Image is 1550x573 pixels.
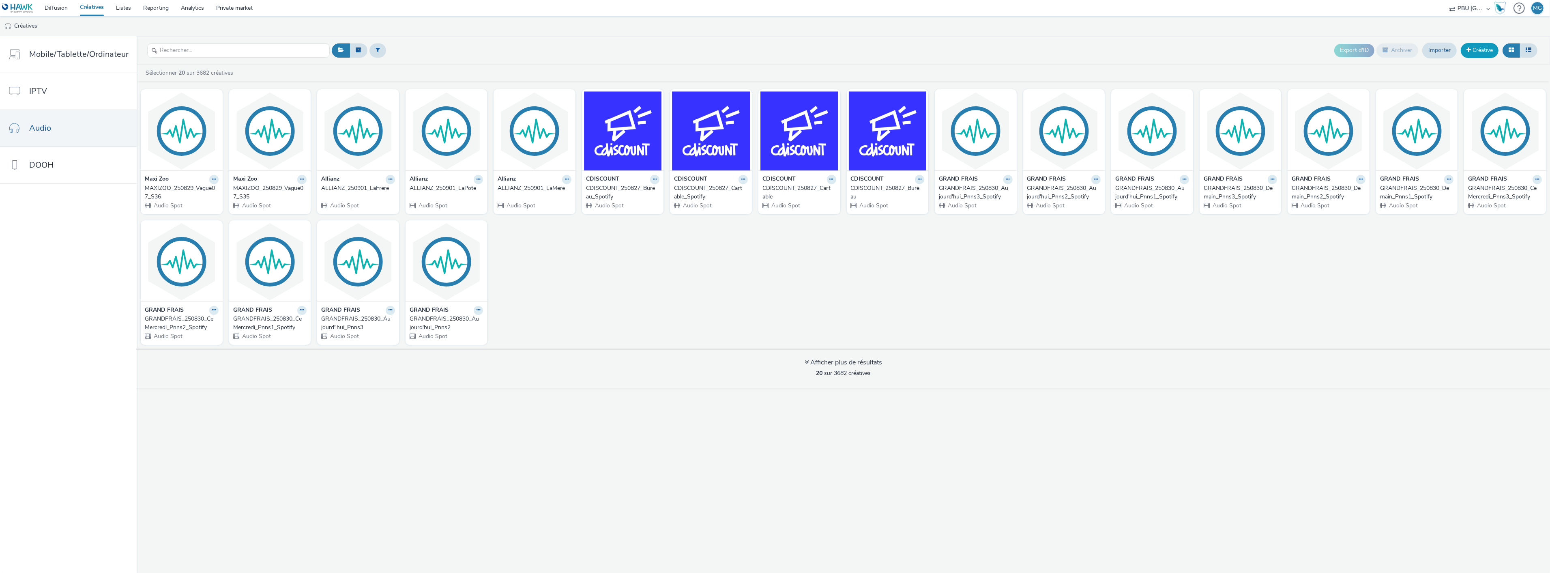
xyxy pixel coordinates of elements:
span: Audio Spot [947,202,977,209]
img: GRANDFRAIS_250830_Aujourd'hui_Pnns2 visual [408,222,485,302]
strong: CDISCOUNT [674,175,707,184]
div: GRANDFRAIS_250830_Aujourd'hui_Pnns1_Spotify [1115,184,1186,201]
a: ALLIANZ_250901_LaPote [410,184,483,192]
a: ALLIANZ_250901_LaMere [498,184,571,192]
span: sur 3682 créatives [816,369,871,377]
a: CDISCOUNT_250827_Bureau [851,184,925,201]
a: GRANDFRAIS_250830_Aujourd'hui_Pnns1_Spotify [1115,184,1189,201]
strong: GRAND FRAIS [145,306,184,315]
a: Importer [1422,43,1457,58]
strong: CDISCOUNT [586,175,619,184]
img: ALLIANZ_250901_LaFrere visual [319,91,397,170]
span: Audio Spot [1300,202,1329,209]
button: Grille [1503,43,1520,57]
span: IPTV [29,85,47,97]
strong: GRAND FRAIS [1115,175,1154,184]
img: ALLIANZ_250901_LaMere visual [496,91,573,170]
button: Archiver [1376,43,1418,57]
img: GRANDFRAIS_250830_Aujourd"hui_Pnns3 visual [319,222,397,302]
img: GRANDFRAIS_250830_Aujourd'hui_Pnns2_Spotify visual [1025,91,1103,170]
a: MAXIZOO_250829_Vague07_S36 [145,184,219,201]
strong: Maxi Zoo [145,175,169,184]
div: GRANDFRAIS_250830_Aujourd'hui_Pnns3_Spotify [939,184,1009,201]
div: ALLIANZ_250901_LaFrere [321,184,392,192]
div: Afficher plus de résultats [805,358,882,367]
strong: GRAND FRAIS [410,306,449,315]
img: GRANDFRAIS_250830_CeMercredi_Pnns3_Spotify visual [1466,91,1544,170]
div: MG [1533,2,1542,14]
div: GRANDFRAIS_250830_CeMercredi_Pnns2_Spotify [145,315,215,332]
img: CDISCOUNT_250827_Cartable_Spotify visual [672,91,750,170]
strong: GRAND FRAIS [233,306,272,315]
span: Audio Spot [329,202,359,209]
a: CDISCOUNT_250827_Bureau_Spotify [586,184,660,201]
span: Audio Spot [418,332,447,340]
span: Audio Spot [1388,202,1418,209]
span: Audio Spot [241,332,271,340]
div: ALLIANZ_250901_LaMere [498,184,568,192]
strong: GRAND FRAIS [321,306,360,315]
span: Audio Spot [1035,202,1065,209]
img: GRANDFRAIS_250830_Aujourd'hui_Pnns1_Spotify visual [1113,91,1191,170]
span: Mobile/Tablette/Ordinateur [29,48,129,60]
div: GRANDFRAIS_250830_CeMercredi_Pnns3_Spotify [1468,184,1539,201]
span: Audio Spot [682,202,712,209]
a: GRANDFRAIS_250830_Demain_Pnns1_Spotify [1380,184,1454,201]
span: Audio Spot [594,202,624,209]
img: CDISCOUNT_250827_Bureau visual [849,91,927,170]
strong: GRAND FRAIS [1292,175,1331,184]
a: GRANDFRAIS_250830_Demain_Pnns3_Spotify [1204,184,1277,201]
span: Audio Spot [859,202,889,209]
img: GRANDFRAIS_250830_Demain_Pnns2_Spotify visual [1290,91,1368,170]
div: GRANDFRAIS_250830_Demain_Pnns1_Spotify [1380,184,1451,201]
strong: GRAND FRAIS [1204,175,1243,184]
strong: GRAND FRAIS [1380,175,1419,184]
a: ALLIANZ_250901_LaFrere [321,184,395,192]
input: Rechercher... [147,43,330,58]
img: GRANDFRAIS_250830_CeMercredi_Pnns2_Spotify visual [143,222,221,302]
a: MAXIZOO_250829_Vague07_S35 [233,184,307,201]
img: undefined Logo [2,3,33,13]
img: Hawk Academy [1494,2,1506,15]
span: Audio Spot [241,202,271,209]
strong: 20 [816,369,822,377]
strong: GRAND FRAIS [1468,175,1507,184]
div: CDISCOUNT_250827_Bureau [851,184,921,201]
a: GRANDFRAIS_250830_Demain_Pnns2_Spotify [1292,184,1365,201]
span: Audio [29,122,51,134]
span: Audio Spot [1123,202,1153,209]
a: GRANDFRAIS_250830_Aujourd"hui_Pnns3 [321,315,395,332]
span: Audio Spot [771,202,800,209]
a: Créative [1461,43,1498,58]
span: Audio Spot [153,332,182,340]
a: GRANDFRAIS_250830_CeMercredi_Pnns2_Spotify [145,315,219,332]
img: CDISCOUNT_250827_Cartable visual [760,91,838,170]
a: GRANDFRAIS_250830_Aujourd'hui_Pnns2_Spotify [1027,184,1101,201]
div: GRANDFRAIS_250830_CeMercredi_Pnns1_Spotify [233,315,304,332]
span: Audio Spot [418,202,447,209]
span: Audio Spot [1476,202,1506,209]
img: GRANDFRAIS_250830_Demain_Pnns1_Spotify visual [1378,91,1456,170]
div: CDISCOUNT_250827_Bureau_Spotify [586,184,657,201]
strong: 20 [178,69,185,77]
div: MAXIZOO_250829_Vague07_S36 [145,184,215,201]
strong: Allianz [410,175,428,184]
div: GRANDFRAIS_250830_Aujourd"hui_Pnns3 [321,315,392,332]
strong: Allianz [498,175,516,184]
div: CDISCOUNT_250827_Cartable [762,184,833,201]
div: CDISCOUNT_250827_Cartable_Spotify [674,184,745,201]
span: Audio Spot [1212,202,1241,209]
div: GRANDFRAIS_250830_Demain_Pnns3_Spotify [1204,184,1274,201]
img: MAXIZOO_250829_Vague07_S36 visual [143,91,221,170]
a: Sélectionner sur 3682 créatives [145,69,236,77]
span: Audio Spot [506,202,535,209]
img: audio [4,22,12,30]
div: GRANDFRAIS_250830_Aujourd'hui_Pnns2 [410,315,480,332]
strong: Allianz [321,175,339,184]
a: GRANDFRAIS_250830_Aujourd'hui_Pnns2 [410,315,483,332]
a: CDISCOUNT_250827_Cartable [762,184,836,201]
span: Audio Spot [329,332,359,340]
a: Hawk Academy [1494,2,1509,15]
img: ALLIANZ_250901_LaPote visual [408,91,485,170]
